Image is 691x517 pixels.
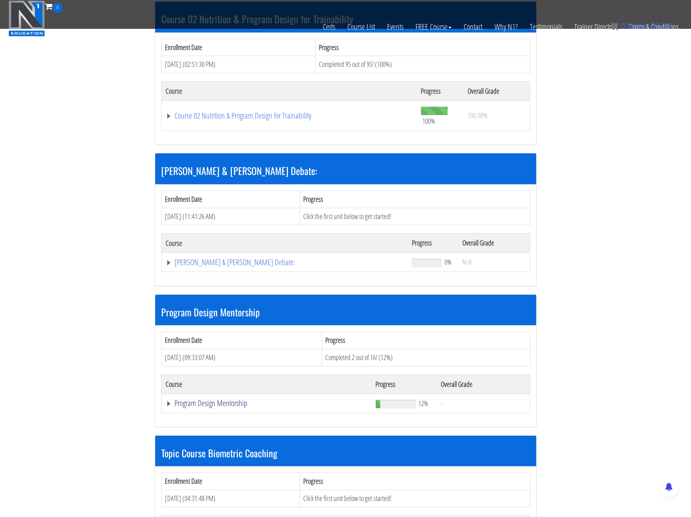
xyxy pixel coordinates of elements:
[300,191,530,208] th: Progress
[161,448,530,458] h3: Topic Course Biometric Coaching
[161,165,530,176] h3: [PERSON_NAME] & [PERSON_NAME] Debate:
[524,13,568,41] a: Testimonials
[161,374,371,394] th: Course
[651,22,671,30] bdi: 0.00
[161,191,300,208] th: Enrollment Date
[322,332,530,349] th: Progress
[161,39,315,56] th: Enrollment Date
[166,112,413,120] a: Course 02 Nutrition & Program Design for Trainability
[651,22,655,30] span: $
[458,13,488,41] a: Contact
[161,490,300,507] td: [DATE] (04:31:48 PM)
[161,233,408,253] th: Course
[322,349,530,366] td: Completed 2 out of 16! (12%)
[610,22,671,30] a: 0 items: $0.00
[161,208,300,225] td: [DATE] (11:41:26 AM)
[161,307,530,317] h3: Program Design Mentorship
[464,81,530,101] th: Overall Grade
[409,13,458,41] a: FREE Course
[161,349,322,366] td: [DATE] (09:33:07 AM)
[161,473,300,490] th: Enrollment Date
[300,490,530,507] td: Click the first unit below to get started!
[623,13,685,41] a: Terms & Conditions
[437,394,530,413] td: -
[408,233,458,253] th: Progress
[315,56,530,73] td: Completed 95 out of 95! (100%)
[53,3,63,13] span: 0
[444,257,452,266] span: 0%
[458,253,530,272] td: N/A
[422,117,435,125] span: 100%
[341,13,381,41] a: Course List
[45,1,63,12] a: 0
[488,13,524,41] a: Why N1?
[610,22,618,30] img: icon11.png
[161,81,417,101] th: Course
[417,81,463,101] th: Progress
[464,101,530,131] td: 100.00%
[317,13,341,41] a: Certs
[161,56,315,73] td: [DATE] (02:51:30 PM)
[300,473,530,490] th: Progress
[568,13,623,41] a: Trainer Directory
[315,39,530,56] th: Progress
[166,258,404,266] a: [PERSON_NAME] & [PERSON_NAME] Debate:
[620,22,625,30] span: 0
[418,399,428,408] span: 12%
[627,22,648,30] span: items:
[166,399,367,407] a: Program Design Mentorship
[371,374,437,394] th: Progress
[437,374,530,394] th: Overall Grade
[8,0,45,36] img: n1-education
[300,208,530,225] td: Click the first unit below to get started!
[381,13,409,41] a: Events
[161,332,322,349] th: Enrollment Date
[458,233,530,253] th: Overall Grade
